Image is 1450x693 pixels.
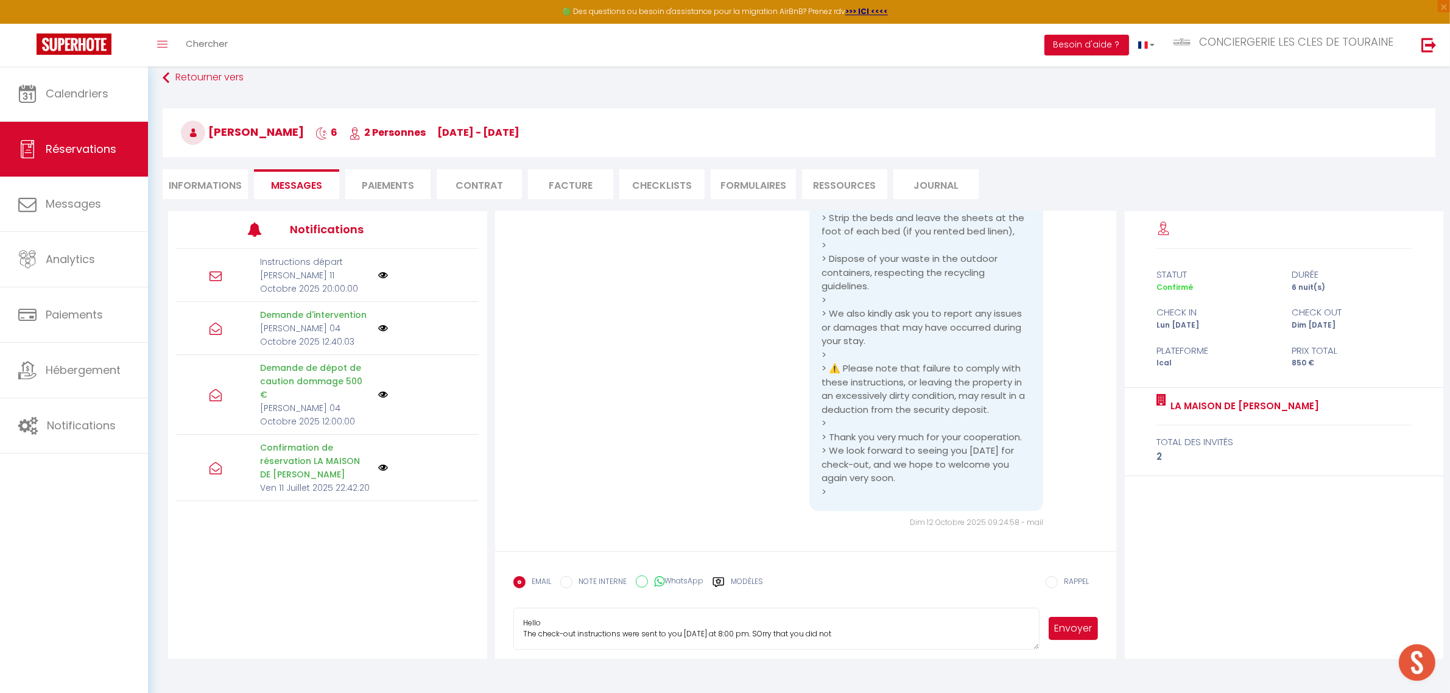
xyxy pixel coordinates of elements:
span: Calendriers [46,86,108,101]
div: Dim [DATE] [1284,320,1420,331]
p: Confirmation de réservation LA MAISON DE [PERSON_NAME] [260,441,370,481]
p: [PERSON_NAME] 04 Octobre 2025 12:00:00 [260,401,370,428]
h3: Notifications [290,216,416,243]
img: ... [1173,37,1191,47]
span: [DATE] - [DATE] [437,125,519,139]
label: RAPPEL [1058,576,1089,589]
span: Paiements [46,307,103,322]
span: Chercher [186,37,228,50]
button: Envoyer [1049,617,1099,640]
img: NO IMAGE [378,390,388,399]
div: total des invités [1156,435,1412,449]
div: Prix total [1284,343,1420,358]
label: EMAIL [526,576,551,589]
p: Demande de dépot de caution dommage 500 € [260,361,370,401]
div: durée [1284,267,1420,282]
span: Messages [46,196,101,211]
li: Informations [163,169,248,199]
span: Notifications [47,418,116,433]
li: CHECKLISTS [619,169,705,199]
a: LA MAISON DE [PERSON_NAME] [1166,399,1319,413]
span: Réservations [46,141,116,157]
li: Journal [893,169,979,199]
li: Paiements [345,169,431,199]
div: statut [1149,267,1284,282]
label: NOTE INTERNE [572,576,627,589]
span: CONCIERGERIE LES CLES DE TOURAINE [1199,34,1393,49]
div: Ouvrir le chat [1399,644,1435,681]
div: Plateforme [1149,343,1284,358]
span: 6 [315,125,337,139]
li: Ressources [802,169,887,199]
p: Instructions départ [260,255,370,269]
span: Confirmé [1156,282,1193,292]
img: NO IMAGE [378,463,388,473]
img: NO IMAGE [378,323,388,333]
span: [PERSON_NAME] [181,124,304,139]
p: Ven 11 Juillet 2025 22:42:20 [260,481,370,494]
p: [PERSON_NAME] 11 Octobre 2025 20:00:00 [260,269,370,295]
img: logout [1421,37,1437,52]
span: Dim 12 Octobre 2025 09:24:58 - mail [910,517,1043,527]
span: Analytics [46,252,95,267]
li: FORMULAIRES [711,169,796,199]
a: Retourner vers [163,67,1435,89]
a: ... CONCIERGERIE LES CLES DE TOURAINE [1164,24,1409,66]
p: [PERSON_NAME] 04 Octobre 2025 12:40:03 [260,322,370,348]
a: Chercher [177,24,237,66]
img: Super Booking [37,33,111,55]
span: 2 Personnes [349,125,426,139]
label: WhatsApp [648,575,703,589]
div: 2 [1156,449,1412,464]
div: check out [1284,305,1420,320]
li: Facture [528,169,613,199]
div: 6 nuit(s) [1284,282,1420,294]
a: >>> ICI <<<< [845,6,888,16]
span: Hébergement [46,362,121,378]
button: Besoin d'aide ? [1044,35,1129,55]
div: check in [1149,305,1284,320]
div: 850 € [1284,357,1420,369]
label: Modèles [731,576,763,597]
img: NO IMAGE [378,270,388,280]
div: Ical [1149,357,1284,369]
li: Contrat [437,169,522,199]
span: Messages [271,178,322,192]
div: Lun [DATE] [1149,320,1284,331]
p: Demande d'intervention [260,308,370,322]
